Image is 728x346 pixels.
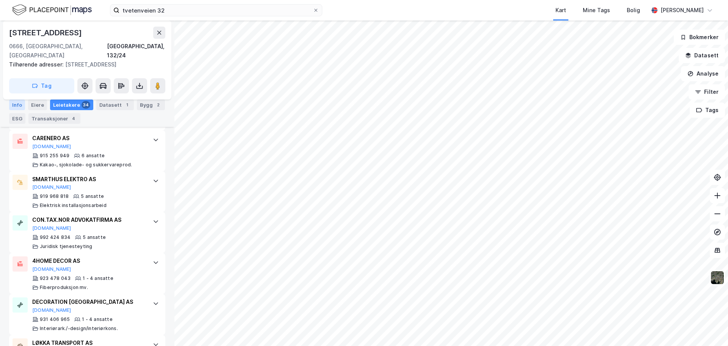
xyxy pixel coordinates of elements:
div: 34 [82,101,90,109]
div: [STREET_ADDRESS] [9,60,159,69]
div: Kontrollprogram for chat [690,310,728,346]
button: Tags [690,103,725,118]
div: 6 ansatte [82,153,105,159]
div: 0666, [GEOGRAPHIC_DATA], [GEOGRAPHIC_DATA] [9,42,107,60]
button: [DOMAIN_NAME] [32,266,71,272]
input: Søk på adresse, matrikkel, gårdeiere, leietakere eller personer [119,5,313,16]
div: 4HOME DECOR AS [32,256,145,265]
div: 5 ansatte [83,234,106,240]
div: 923 478 043 [40,275,71,281]
div: [STREET_ADDRESS] [9,27,83,39]
div: 1 - 4 ansatte [82,316,113,322]
div: 1 - 4 ansatte [83,275,113,281]
img: 9k= [710,270,725,285]
div: Leietakere [50,100,93,110]
div: Bolig [627,6,640,15]
div: 5 ansatte [81,193,104,199]
div: Fiberproduksjon mv. [40,284,88,291]
div: 919 968 818 [40,193,69,199]
img: logo.f888ab2527a4732fd821a326f86c7f29.svg [12,3,92,17]
div: ESG [9,113,25,124]
div: 2 [154,101,162,109]
div: Kakao-, sjokolade- og sukkervareprod. [40,162,132,168]
button: Bokmerker [674,30,725,45]
span: Tilhørende adresser: [9,61,65,68]
div: CARENERO AS [32,134,145,143]
div: DECORATION [GEOGRAPHIC_DATA] AS [32,297,145,307]
button: Filter [689,84,725,100]
div: Bygg [137,100,165,110]
div: 1 [123,101,131,109]
div: Datasett [96,100,134,110]
div: CON.TAX.NOR ADVOKATFIRMA AS [32,215,145,224]
div: Interiørark./-design/interiørkons. [40,325,118,332]
div: Transaksjoner [28,113,80,124]
div: Kart [555,6,566,15]
iframe: Chat Widget [690,310,728,346]
div: SMARTHUS ELEKTRO AS [32,175,145,184]
button: Analyse [681,66,725,81]
div: Juridisk tjenesteyting [40,243,92,250]
button: [DOMAIN_NAME] [32,184,71,190]
div: [GEOGRAPHIC_DATA], 132/24 [107,42,165,60]
div: 992 424 834 [40,234,71,240]
button: [DOMAIN_NAME] [32,307,71,313]
div: 915 255 949 [40,153,69,159]
div: Elektrisk installasjonsarbeid [40,202,107,209]
button: [DOMAIN_NAME] [32,225,71,231]
div: Info [9,100,25,110]
div: [PERSON_NAME] [661,6,704,15]
div: 931 406 965 [40,316,70,322]
button: Datasett [679,48,725,63]
div: Mine Tags [583,6,610,15]
div: 4 [70,115,77,122]
button: [DOMAIN_NAME] [32,144,71,150]
button: Tag [9,78,74,93]
div: Eiere [28,100,47,110]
